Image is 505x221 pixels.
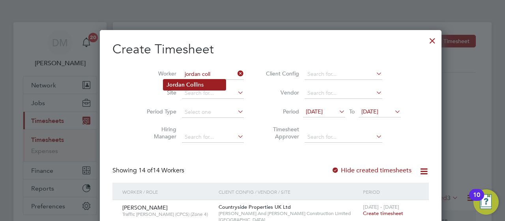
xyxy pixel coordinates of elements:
label: Hiring Manager [141,126,176,140]
input: Search for... [182,69,244,80]
span: [DATE] - [DATE] [363,204,399,210]
span: Countryside Properties UK Ltd [219,204,291,210]
span: [PERSON_NAME] And [PERSON_NAME] Construction Limited [219,210,359,217]
span: 14 of [138,166,153,174]
label: Site [141,89,176,96]
li: ins [163,79,226,90]
button: Open Resource Center, 10 new notifications [473,189,499,215]
div: Worker / Role [120,183,217,201]
label: Client Config [264,70,299,77]
label: Period Type [141,108,176,115]
input: Search for... [305,69,382,80]
input: Search for... [182,132,244,143]
span: [DATE] [306,108,323,115]
div: Client Config / Vendor / Site [217,183,361,201]
span: Create timesheet [363,210,403,217]
label: Worker [141,70,176,77]
input: Search for... [305,132,382,143]
div: 10 [473,195,480,205]
span: To [347,106,357,117]
span: [DATE] [361,108,378,115]
b: Jordan [166,81,185,88]
label: Vendor [264,89,299,96]
div: Period [361,183,421,201]
h2: Create Timesheet [112,41,429,58]
input: Search for... [305,88,382,99]
input: Select one [182,107,244,118]
label: Hide created timesheets [331,166,411,174]
b: Coll [186,81,197,88]
span: Traffic [PERSON_NAME] (CPCS) (Zone 4) [122,211,213,217]
label: Period [264,108,299,115]
span: 14 Workers [138,166,184,174]
label: Timesheet Approver [264,126,299,140]
span: [PERSON_NAME] [122,204,168,211]
input: Search for... [182,88,244,99]
div: Showing [112,166,186,175]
